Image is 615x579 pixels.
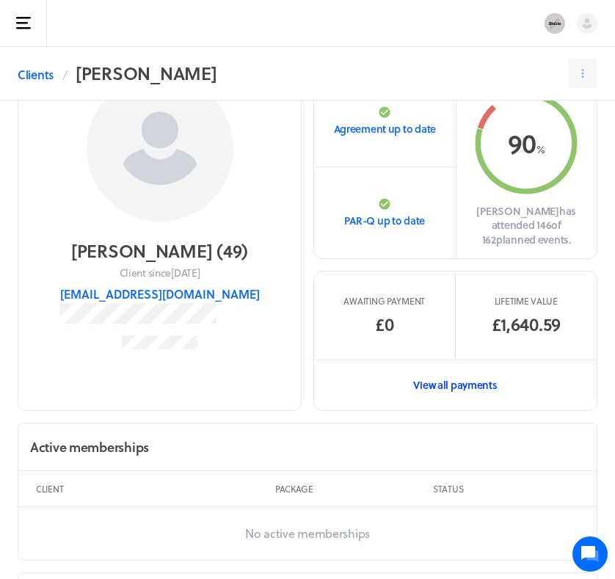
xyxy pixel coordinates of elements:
[23,171,271,200] button: New conversation
[76,59,216,88] h2: [PERSON_NAME]
[18,59,216,88] nav: Breadcrumb
[375,313,393,336] span: £0
[344,214,425,228] p: PAR-Q up to date
[572,536,608,572] iframe: gist-messenger-bubble-iframe
[314,360,597,410] a: View all payments
[43,252,262,282] input: Search articles
[492,313,561,336] p: £1,640.59
[495,295,558,307] p: Lifetime value
[314,76,456,167] a: Agreement up to date
[22,71,272,95] h1: Hi [PERSON_NAME]
[539,7,571,40] button: Stable
[536,142,545,157] span: %
[36,483,269,495] p: Client
[545,13,565,34] img: Stable
[120,266,200,280] p: Client since [DATE]
[18,507,597,560] p: No active memberships
[468,204,586,247] p: [PERSON_NAME] has attended 146 of 162 planned events.
[95,180,176,192] span: New conversation
[71,239,248,263] h2: [PERSON_NAME]
[30,438,149,456] h2: Active memberships
[275,483,427,495] p: Package
[20,228,274,246] p: Find an answer quickly
[60,285,260,303] button: [EMAIL_ADDRESS][DOMAIN_NAME]
[314,167,456,258] a: PAR-Q up to date
[508,123,536,162] span: 90
[22,98,272,145] h2: We're here to help. Ask us anything!
[216,238,248,263] span: ( 49 )
[18,66,54,84] a: Clients
[343,295,425,307] span: Awaiting payment
[334,122,436,136] p: Agreement up to date
[433,483,579,495] p: Status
